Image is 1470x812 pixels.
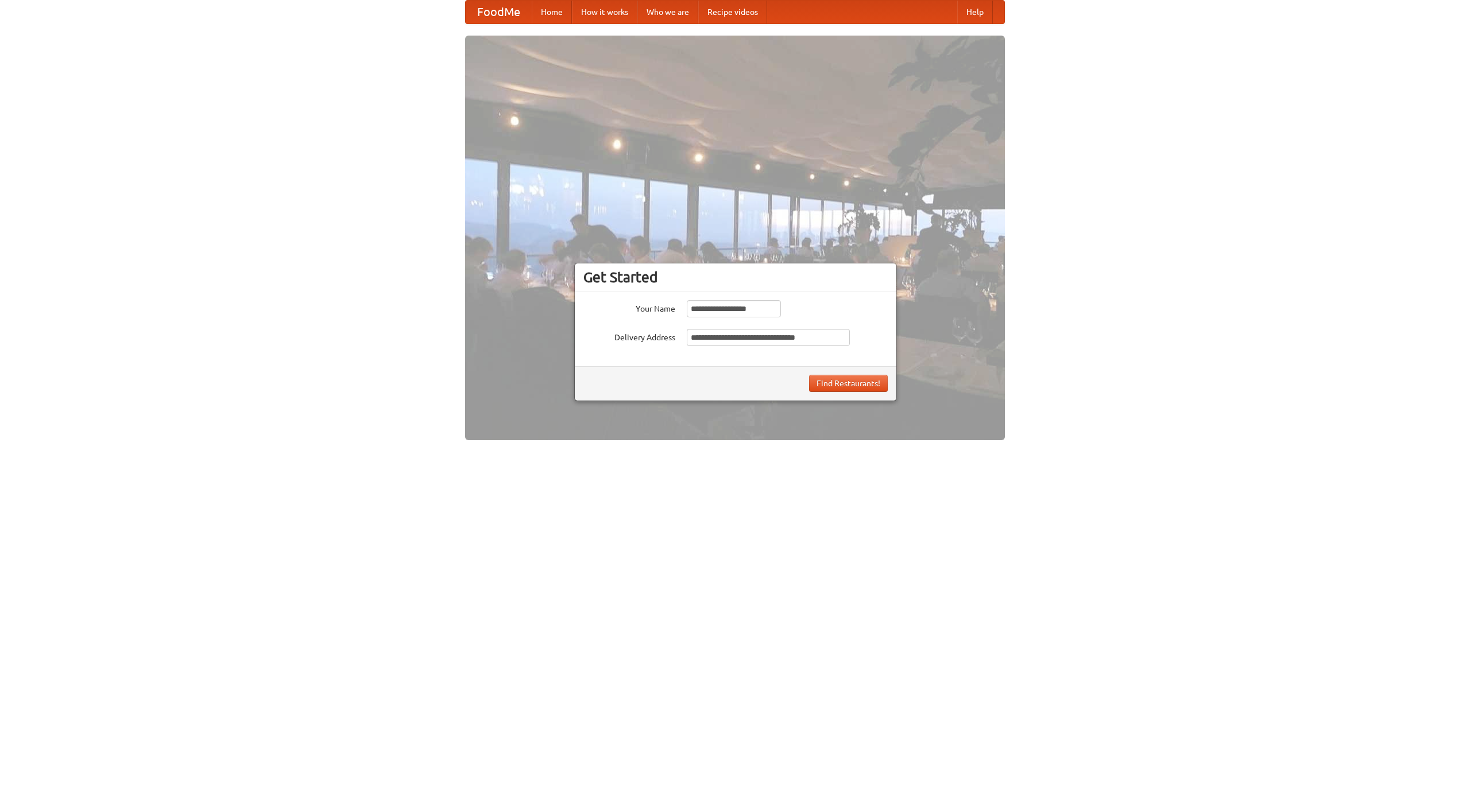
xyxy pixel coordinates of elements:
a: Help [957,1,993,24]
label: Delivery Address [583,329,675,343]
a: FoodMe [466,1,532,24]
label: Your Name [583,300,675,314]
a: Recipe videos [698,1,767,24]
button: Find Restaurants! [809,375,888,392]
a: Who we are [637,1,698,24]
a: Home [532,1,572,24]
a: How it works [572,1,637,24]
h3: Get Started [583,269,888,286]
